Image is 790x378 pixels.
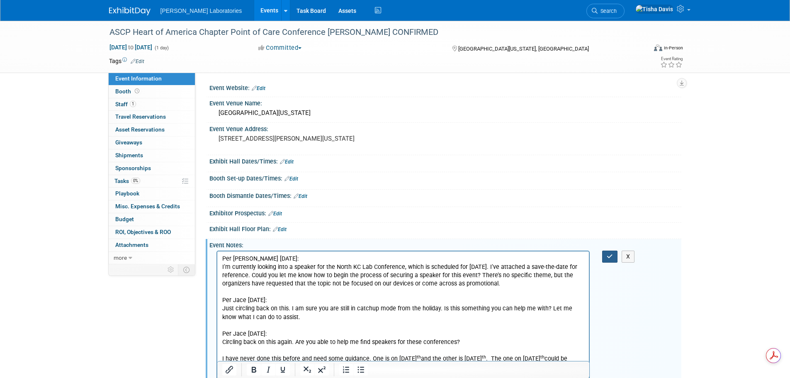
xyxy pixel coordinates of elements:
[660,57,683,61] div: Event Rating
[209,223,681,234] div: Exhibit Hall Floor Plan:
[252,85,265,91] a: Edit
[133,88,141,94] span: Booth not reserved yet
[109,188,195,200] a: Playbook
[209,155,681,166] div: Exhibit Hall Dates/Times:
[131,59,144,64] a: Edit
[22,237,367,245] li: What is the event date? [DATE]
[109,57,144,65] td: Tags
[216,107,675,119] div: [GEOGRAPHIC_DATA][US_STATE]
[209,239,681,249] div: Event Notes:
[339,364,353,376] button: Numbered list
[209,97,681,107] div: Event Venue Name:
[115,165,151,171] span: Sponsorships
[164,264,178,275] td: Personalize Event Tab Strip
[154,45,169,51] span: (1 day)
[109,149,195,162] a: Shipments
[109,175,195,188] a: Tasks0%
[222,364,236,376] button: Insert/edit link
[160,7,242,14] span: [PERSON_NAME] Laboratories
[22,278,367,287] li: Who is the audience?
[22,228,367,237] li: Event location: [GEOGRAPHIC_DATA][US_STATE], [STREET_ADDRESS][PERSON_NAME][US_STATE]
[115,88,141,95] span: Booth
[109,137,195,149] a: Giveaways
[22,253,367,261] li: What is the purpose of the event? Why is this talk needed? Please give some details for HCP to co...
[22,212,367,220] li: Name of Event: ASCP Heart of America Chapter Point of Care Conference
[199,103,204,108] sup: th
[115,190,139,197] span: Playbook
[209,123,681,133] div: Event Venue Address:
[255,44,305,52] button: Committed
[114,254,127,261] span: more
[109,85,195,98] a: Booth
[458,46,589,52] span: [GEOGRAPHIC_DATA][US_STATE], [GEOGRAPHIC_DATA]
[230,128,234,133] sup: th
[109,124,195,136] a: Asset Reservations
[354,364,368,376] button: Bullet list
[300,364,314,376] button: Subscript
[178,264,195,275] td: Toggle Event Tabs
[127,44,135,51] span: to
[22,261,367,270] li: HCP requested:
[109,73,195,85] a: Event Information
[22,220,367,228] li: In-person, Virtual or Hybrid: In-person
[109,239,195,251] a: Attachments
[22,287,367,295] li: Is there is prep work needed? Deck prep? Phone call prior to the event? How long?
[130,101,136,107] span: 1
[114,178,140,184] span: Tasks
[115,203,180,210] span: Misc. Expenses & Credits
[209,172,681,183] div: Booth Set-up Dates/Times:
[109,213,195,226] a: Budget
[115,126,165,133] span: Asset Reservations
[654,44,662,51] img: Format-Inperson.png
[22,245,367,253] li: What is the event start and end times?
[115,139,142,146] span: Giveaways
[115,241,148,248] span: Attachments
[294,193,307,199] a: Edit
[219,135,397,142] pre: [STREET_ADDRESS][PERSON_NAME][US_STATE]
[115,216,134,222] span: Budget
[323,103,327,108] sup: th
[115,101,136,107] span: Staff
[109,44,153,51] span: [DATE] [DATE]
[247,364,261,376] button: Bold
[109,162,195,175] a: Sponsorships
[586,4,625,18] a: Search
[664,45,683,51] div: In-Person
[265,103,269,108] sup: th
[209,190,681,200] div: Booth Dismantle Dates/Times:
[115,152,143,159] span: Shipments
[284,176,298,182] a: Edit
[635,5,673,14] img: Tisha Davis
[107,25,634,40] div: ASCP Heart of America Chapter Point of Care Conference [PERSON_NAME] CONFIRMED
[109,7,151,15] img: ExhibitDay
[22,203,367,212] li: Requester’s Name, Region, E-mail and number: [PERSON_NAME],
[622,251,635,263] button: X
[131,178,140,184] span: 0%
[209,82,681,93] div: Event Website:
[276,364,290,376] button: Underline
[16,312,60,319] a: HCP PowerPoint
[261,364,275,376] button: Italic
[598,8,617,14] span: Search
[115,75,162,82] span: Event Information
[209,207,681,218] div: Exhibitor Prospectus:
[115,229,171,235] span: ROI, Objectives & ROO
[109,200,195,213] a: Misc. Expenses & Credits
[109,111,195,123] a: Travel Reservations
[280,159,294,165] a: Edit
[22,270,367,278] li: What is the topic of the talk?
[5,3,367,203] p: Per [PERSON_NAME] [DATE]: I’m currently looking into a speaker for the North KC Lab Conference, w...
[109,226,195,239] a: ROI, Objectives & ROO
[109,98,195,111] a: Staff1
[273,227,287,232] a: Edit
[598,43,683,56] div: Event Format
[22,295,367,303] li: Will there be any additional events (i.e.: another meeting afterward)?
[115,113,166,120] span: Travel Reservations
[268,211,282,217] a: Edit
[109,252,195,264] a: more
[315,364,329,376] button: Superscript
